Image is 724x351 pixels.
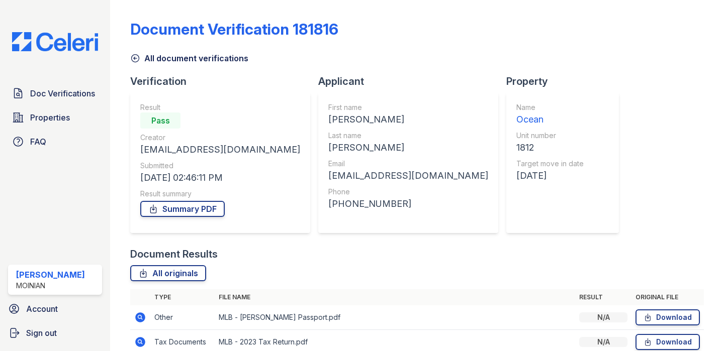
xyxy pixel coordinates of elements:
[30,87,95,99] span: Doc Verifications
[328,131,488,141] div: Last name
[130,247,218,261] div: Document Results
[140,171,300,185] div: [DATE] 02:46:11 PM
[579,312,627,322] div: N/A
[140,161,300,171] div: Submitted
[140,112,180,129] div: Pass
[140,189,300,199] div: Result summary
[636,334,700,350] a: Download
[631,289,704,305] th: Original file
[150,289,215,305] th: Type
[328,141,488,155] div: [PERSON_NAME]
[8,83,102,103] a: Doc Verifications
[130,52,248,64] a: All document verifications
[328,169,488,183] div: [EMAIL_ADDRESS][DOMAIN_NAME]
[30,111,70,124] span: Properties
[140,133,300,143] div: Creator
[328,112,488,127] div: [PERSON_NAME]
[318,74,506,88] div: Applicant
[636,309,700,325] a: Download
[328,197,488,211] div: [PHONE_NUMBER]
[516,102,584,127] a: Name Ocean
[516,159,584,169] div: Target move in date
[8,107,102,128] a: Properties
[8,132,102,152] a: FAQ
[516,169,584,183] div: [DATE]
[4,32,106,51] img: CE_Logo_Blue-a8612792a0a2168367f1c8372b55b34899dd931a85d93a1a3d3e32e68fde9ad4.png
[575,289,631,305] th: Result
[130,265,206,281] a: All originals
[4,323,106,343] a: Sign out
[328,187,488,197] div: Phone
[140,143,300,157] div: [EMAIL_ADDRESS][DOMAIN_NAME]
[26,327,57,339] span: Sign out
[215,305,575,330] td: MLB - [PERSON_NAME] Passport.pdf
[516,112,584,127] div: Ocean
[516,141,584,155] div: 1812
[150,305,215,330] td: Other
[4,299,106,319] a: Account
[16,281,85,291] div: Moinian
[30,136,46,148] span: FAQ
[328,102,488,112] div: First name
[140,201,225,217] a: Summary PDF
[215,289,575,305] th: File name
[516,102,584,112] div: Name
[16,269,85,281] div: [PERSON_NAME]
[328,159,488,169] div: Email
[516,131,584,141] div: Unit number
[130,74,318,88] div: Verification
[140,102,300,112] div: Result
[130,20,338,38] div: Document Verification 181816
[579,337,627,347] div: N/A
[26,303,58,315] span: Account
[506,74,627,88] div: Property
